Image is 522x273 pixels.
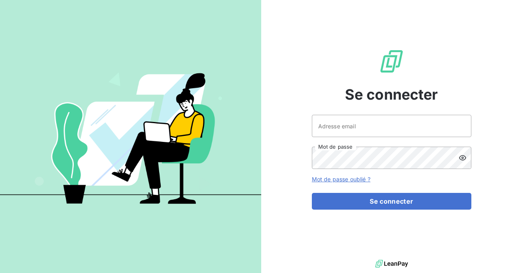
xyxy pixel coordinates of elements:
[375,258,408,270] img: logo
[379,49,404,74] img: Logo LeanPay
[312,115,471,137] input: placeholder
[345,84,438,105] span: Se connecter
[312,193,471,210] button: Se connecter
[312,176,370,183] a: Mot de passe oublié ?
